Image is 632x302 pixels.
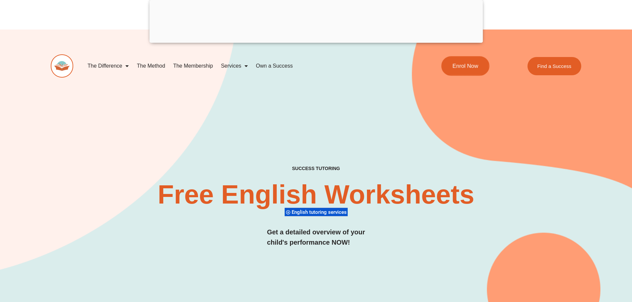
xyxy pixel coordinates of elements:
a: The Difference [84,58,133,74]
span: English tutoring services [292,209,349,215]
a: Services [217,58,252,74]
a: The Membership [169,58,217,74]
h3: Get a detailed overview of your child's performance NOW! [267,227,365,248]
a: Enrol Now [441,56,489,76]
nav: Menu [84,58,413,74]
h4: SUCCESS TUTORING​ [238,166,395,171]
span: Enrol Now [453,63,478,69]
a: Own a Success [252,58,297,74]
iframe: Chat Widget [522,227,632,302]
a: Find a Success [527,57,582,75]
div: English tutoring services [285,208,348,216]
h2: Free English Worksheets​ [141,181,491,208]
span: Find a Success [537,64,572,69]
a: The Method [133,58,169,74]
